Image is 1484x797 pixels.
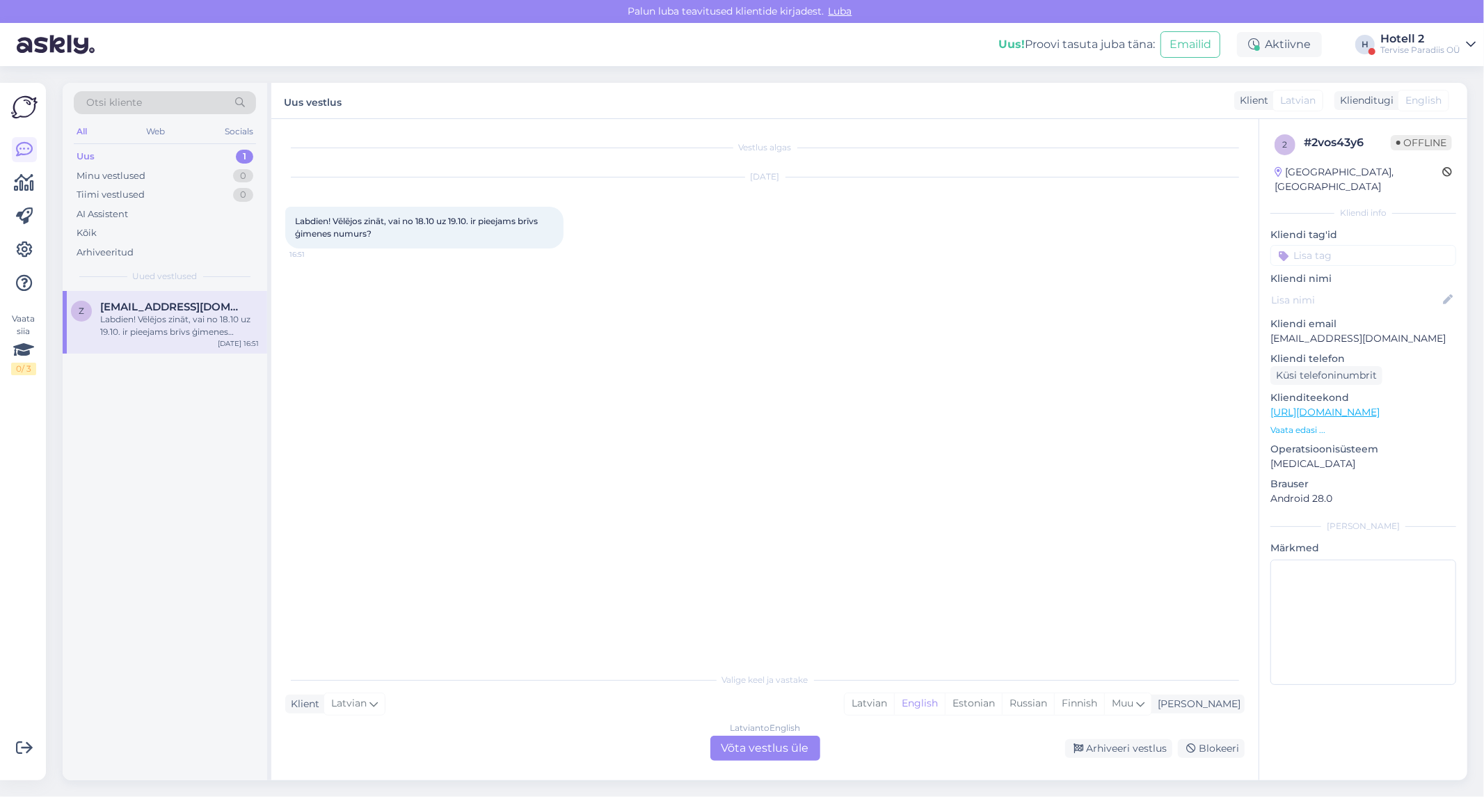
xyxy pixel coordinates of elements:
[845,693,894,714] div: Latvian
[77,188,145,202] div: Tiimi vestlused
[1054,693,1104,714] div: Finnish
[1270,228,1456,242] p: Kliendi tag'id
[1380,33,1476,56] a: Hotell 2Tervise Paradiis OÜ
[11,313,36,375] div: Vaata siia
[289,249,342,260] span: 16:51
[1270,406,1380,418] a: [URL][DOMAIN_NAME]
[1391,135,1452,150] span: Offline
[331,696,367,711] span: Latvian
[1270,491,1456,506] p: Android 28.0
[100,301,245,313] span: zalitemadara@gmail.com
[1270,541,1456,555] p: Märkmed
[295,216,540,239] span: Labdien! Vēlējos zināt, vai no 18.10 uz 19.10. ir pieejams brīvs ģimenes numurs?
[236,150,253,164] div: 1
[1270,352,1456,366] p: Kliendi telefon
[1283,139,1288,150] span: 2
[1271,292,1440,308] input: Lisa nimi
[77,226,97,240] div: Kõik
[77,207,128,221] div: AI Assistent
[1270,390,1456,405] p: Klienditeekond
[77,150,95,164] div: Uus
[1275,165,1442,194] div: [GEOGRAPHIC_DATA], [GEOGRAPHIC_DATA]
[133,270,198,283] span: Uued vestlused
[285,674,1245,686] div: Valige keel ja vastake
[222,123,256,141] div: Socials
[100,313,259,338] div: Labdien! Vēlējos zināt, vai no 18.10 uz 19.10. ir pieejams brīvs ģimenes numurs?
[998,38,1025,51] b: Uus!
[1270,207,1456,219] div: Kliendi info
[11,363,36,375] div: 0 / 3
[1380,45,1460,56] div: Tervise Paradiis OÜ
[233,188,253,202] div: 0
[1270,457,1456,471] p: [MEDICAL_DATA]
[1270,442,1456,457] p: Operatsioonisüsteem
[894,693,945,714] div: English
[1234,93,1268,108] div: Klient
[1152,697,1240,711] div: [PERSON_NAME]
[1270,331,1456,346] p: [EMAIL_ADDRESS][DOMAIN_NAME]
[998,36,1155,53] div: Proovi tasuta juba täna:
[284,91,342,110] label: Uus vestlus
[77,246,134,260] div: Arhiveeritud
[945,693,1002,714] div: Estonian
[1270,424,1456,436] p: Vaata edasi ...
[1065,739,1172,758] div: Arhiveeri vestlus
[1280,93,1316,108] span: Latvian
[710,736,820,761] div: Võta vestlus üle
[79,306,84,316] span: z
[11,94,38,120] img: Askly Logo
[144,123,168,141] div: Web
[1270,366,1382,385] div: Küsi telefoninumbrit
[730,722,800,734] div: Latvian to English
[77,169,145,183] div: Minu vestlused
[1304,134,1391,151] div: # 2vos43y6
[1160,31,1220,58] button: Emailid
[1270,245,1456,266] input: Lisa tag
[285,171,1245,183] div: [DATE]
[233,169,253,183] div: 0
[1270,477,1456,491] p: Brauser
[1270,520,1456,532] div: [PERSON_NAME]
[218,338,259,349] div: [DATE] 16:51
[1002,693,1054,714] div: Russian
[1112,697,1133,709] span: Muu
[285,697,319,711] div: Klient
[1405,93,1442,108] span: English
[285,141,1245,154] div: Vestlus algas
[1380,33,1460,45] div: Hotell 2
[1334,93,1394,108] div: Klienditugi
[1355,35,1375,54] div: H
[86,95,142,110] span: Otsi kliente
[74,123,90,141] div: All
[824,5,856,17] span: Luba
[1270,317,1456,331] p: Kliendi email
[1237,32,1322,57] div: Aktiivne
[1270,271,1456,286] p: Kliendi nimi
[1178,739,1245,758] div: Blokeeri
